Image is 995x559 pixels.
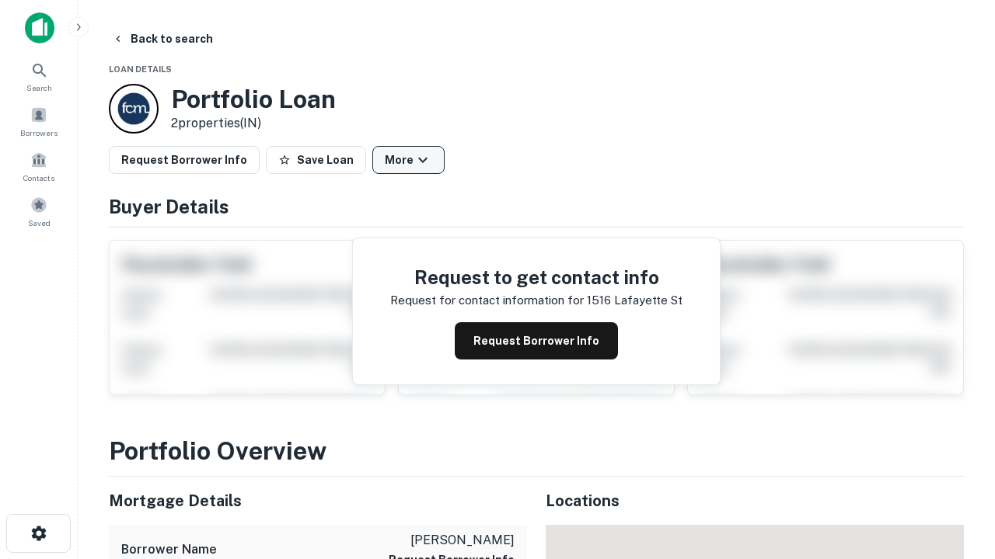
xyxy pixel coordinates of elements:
p: [PERSON_NAME] [389,531,515,550]
img: capitalize-icon.png [25,12,54,43]
button: Request Borrower Info [109,146,260,174]
span: Saved [28,217,51,229]
h4: Buyer Details [109,193,964,220]
a: Saved [5,190,73,232]
h5: Locations [546,489,964,512]
p: 2 properties (IN) [171,114,336,133]
button: Save Loan [266,146,366,174]
h6: Borrower Name [121,540,217,559]
p: 1516 lafayette st [587,291,683,310]
span: Search [26,82,52,94]
h5: Mortgage Details [109,489,527,512]
span: Borrowers [20,127,58,139]
h3: Portfolio Overview [109,432,964,470]
button: Back to search [106,25,219,53]
iframe: Chat Widget [917,385,995,460]
a: Search [5,55,73,97]
button: Request Borrower Info [455,322,618,359]
h3: Portfolio Loan [171,85,336,114]
p: Request for contact information for [390,291,584,310]
span: Contacts [23,172,54,184]
span: Loan Details [109,64,172,74]
h4: Request to get contact info [390,263,683,291]
a: Borrowers [5,100,73,142]
button: More [372,146,445,174]
a: Contacts [5,145,73,187]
